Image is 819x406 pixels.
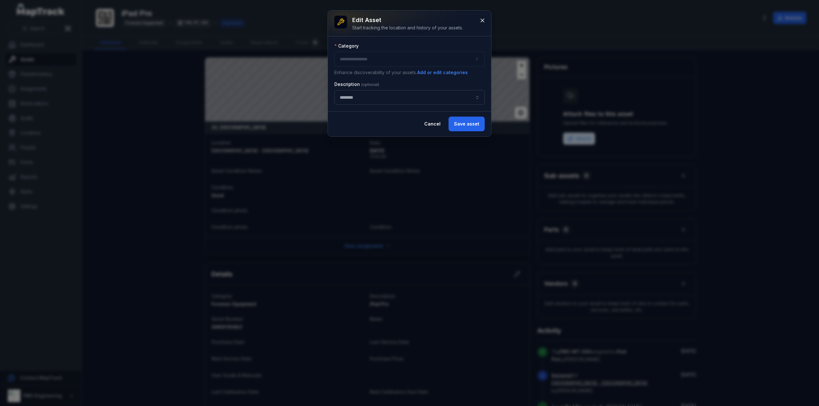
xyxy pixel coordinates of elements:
[334,81,379,88] label: Description
[419,117,446,131] button: Cancel
[352,25,463,31] div: Start tracking the location and history of your assets.
[334,43,359,49] label: Category
[352,16,463,25] h3: Edit asset
[417,69,468,76] button: Add or edit categories
[449,117,485,131] button: Save asset
[334,69,485,76] p: Enhance discoverability of your assets.
[334,90,485,105] input: asset-edit:description-label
